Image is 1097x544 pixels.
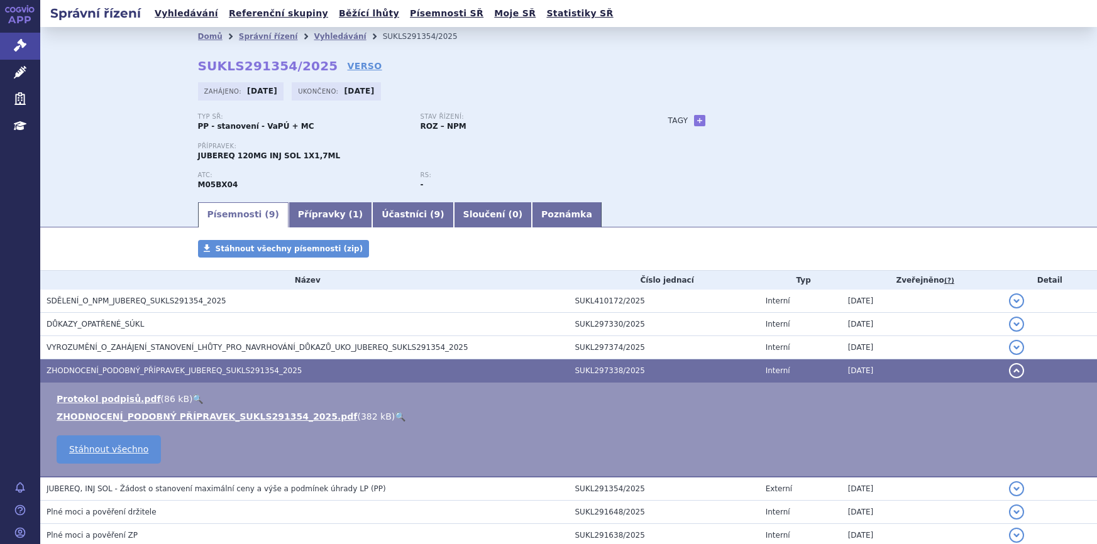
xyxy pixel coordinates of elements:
strong: ROZ – NPM [421,122,466,131]
th: Zveřejněno [842,271,1003,290]
span: Zahájeno: [204,86,244,96]
span: JUBEREQ 120MG INJ SOL 1X1,7ML [198,151,341,160]
h3: Tagy [668,113,688,128]
a: Domů [198,32,223,41]
td: SUKL297330/2025 [569,313,759,336]
td: SUKL291648/2025 [569,501,759,524]
th: Typ [759,271,842,290]
a: Referenční skupiny [225,5,332,22]
span: Interní [766,508,790,516]
span: 1 [353,209,359,219]
a: Stáhnout všechny písemnosti (zip) [198,240,370,258]
strong: - [421,180,424,189]
a: Písemnosti SŘ [406,5,487,22]
span: Interní [766,531,790,540]
td: [DATE] [842,336,1003,359]
strong: SUKLS291354/2025 [198,58,338,73]
a: Správní řízení [239,32,298,41]
span: JUBEREQ, INJ SOL - Žádost o stanovení maximální ceny a výše a podmínek úhrady LP (PP) [47,484,386,493]
p: RS: [421,171,631,179]
button: detail [1009,481,1024,496]
td: SUKL410172/2025 [569,290,759,313]
span: Interní [766,343,790,352]
span: DŮKAZY_OPATŘENÉ_SÚKL [47,320,144,329]
a: Statistiky SŘ [543,5,617,22]
p: Stav řízení: [421,113,631,121]
li: ( ) [57,410,1084,423]
a: 🔍 [192,394,203,404]
h2: Správní řízení [40,4,151,22]
a: VERSO [347,60,382,72]
th: Číslo jednací [569,271,759,290]
a: Moje SŘ [490,5,539,22]
span: Interní [766,320,790,329]
span: Stáhnout všechny písemnosti (zip) [216,244,363,253]
td: SUKL297338/2025 [569,359,759,383]
span: 9 [434,209,440,219]
p: Přípravek: [198,143,643,150]
td: [DATE] [842,501,1003,524]
p: Typ SŘ: [198,113,408,121]
button: detail [1009,317,1024,332]
a: 🔍 [395,411,405,422]
a: Vyhledávání [151,5,222,22]
a: Účastníci (9) [372,202,453,227]
strong: DENOSUMAB [198,180,238,189]
th: Název [40,271,569,290]
td: [DATE] [842,477,1003,501]
strong: [DATE] [344,87,374,95]
td: [DATE] [842,290,1003,313]
strong: PP - stanovení - VaPÚ + MC [198,122,314,131]
span: Interní [766,296,790,305]
a: ZHODNOCENÍ_PODOBNÝ PŘÍPRAVEK_SUKLS291354_2025.pdf [57,411,357,422]
button: detail [1009,504,1024,520]
a: Protokol podpisů.pdf [57,394,161,404]
span: Plné moci a pověření ZP [47,531,138,540]
span: Externí [766,484,792,493]
td: SUKL297374/2025 [569,336,759,359]
span: 382 kB [361,411,392,422]
td: [DATE] [842,313,1003,336]
span: Ukončeno: [298,86,341,96]
button: detail [1009,363,1024,378]
span: 86 kB [164,394,189,404]
span: ZHODNOCENÍ_PODOBNÝ_PŘÍPRAVEK_JUBEREQ_SUKLS291354_2025 [47,366,302,375]
span: SDĚLENÍ_O_NPM_JUBEREQ_SUKLS291354_2025 [47,296,226,305]
button: detail [1009,340,1024,355]
a: Sloučení (0) [454,202,532,227]
button: detail [1009,293,1024,308]
abbr: (?) [944,276,954,285]
a: + [694,115,705,126]
a: Přípravky (1) [289,202,372,227]
strong: [DATE] [247,87,277,95]
a: Poznámka [532,202,602,227]
th: Detail [1003,271,1097,290]
a: Vyhledávání [314,32,366,41]
span: VYROZUMĚNÍ_O_ZAHÁJENÍ_STANOVENÍ_LHŮTY_PRO_NAVRHOVÁNÍ_DŮKAZŮ_UKO_JUBEREQ_SUKLS291354_2025 [47,343,468,352]
span: Interní [766,366,790,375]
a: Stáhnout všechno [57,435,161,464]
span: 0 [512,209,519,219]
span: 9 [269,209,275,219]
button: detail [1009,528,1024,543]
li: ( ) [57,393,1084,405]
span: Plné moci a pověření držitele [47,508,157,516]
p: ATC: [198,171,408,179]
a: Písemnosti (9) [198,202,289,227]
td: [DATE] [842,359,1003,383]
li: SUKLS291354/2025 [383,27,474,46]
a: Běžící lhůty [335,5,403,22]
td: SUKL291354/2025 [569,477,759,501]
